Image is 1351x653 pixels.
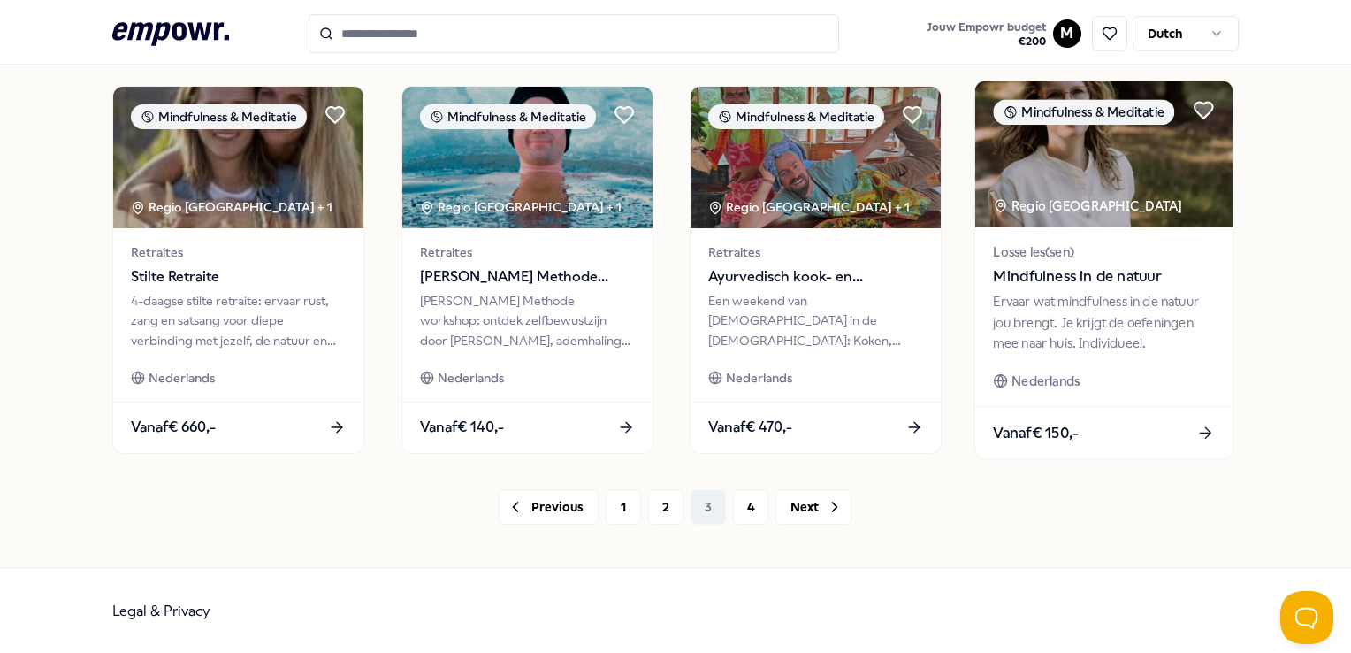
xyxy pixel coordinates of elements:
[708,197,910,217] div: Regio [GEOGRAPHIC_DATA] + 1
[708,104,884,129] div: Mindfulness & Meditatie
[420,416,504,439] span: Vanaf € 140,-
[726,368,792,388] span: Nederlands
[131,104,307,129] div: Mindfulness & Meditatie
[691,87,941,228] img: package image
[975,81,1233,227] img: package image
[1011,371,1080,391] span: Nederlands
[994,265,1215,288] span: Mindfulness in de natuur
[401,86,653,454] a: package imageMindfulness & MeditatieRegio [GEOGRAPHIC_DATA] + 1Retraites[PERSON_NAME] Methode Wor...
[420,265,635,288] span: [PERSON_NAME] Methode Workshop
[690,86,942,454] a: package imageMindfulness & MeditatieRegio [GEOGRAPHIC_DATA] + 1RetraitesAyurvedisch kook- en medi...
[994,99,1175,125] div: Mindfulness & Meditatie
[606,489,641,525] button: 1
[131,416,216,439] span: Vanaf € 660,-
[420,104,596,129] div: Mindfulness & Meditatie
[708,265,923,288] span: Ayurvedisch kook- en meditatieweekend
[499,489,599,525] button: Previous
[112,603,210,619] a: Legal & Privacy
[927,20,1046,35] span: Jouw Empowr budget
[1053,19,1081,48] button: M
[994,420,1080,443] span: Vanaf € 150,-
[149,368,215,388] span: Nederlands
[708,416,792,439] span: Vanaf € 470,-
[927,35,1046,49] span: € 200
[994,292,1215,353] div: Ervaar wat mindfulness in de natuur jou brengt. Je krijgt de oefeningen mee naar huis. Individueel.
[131,197,332,217] div: Regio [GEOGRAPHIC_DATA] + 1
[309,14,839,53] input: Search for products, categories or subcategories
[920,15,1053,52] a: Jouw Empowr budget€200
[708,291,923,350] div: Een weekend van [DEMOGRAPHIC_DATA] in de [DEMOGRAPHIC_DATA]: Koken, mediteren en thuiskomen in je...
[708,242,923,262] span: Retraites
[112,86,364,454] a: package imageMindfulness & MeditatieRegio [GEOGRAPHIC_DATA] + 1RetraitesStilte Retraite4-daagse s...
[923,17,1050,52] button: Jouw Empowr budget€200
[131,291,346,350] div: 4-daagse stilte retraite: ervaar rust, zang en satsang voor diepe verbinding met jezelf, de natuu...
[420,197,622,217] div: Regio [GEOGRAPHIC_DATA] + 1
[402,87,653,228] img: package image
[994,242,1215,262] span: Losse les(sen)
[113,87,363,228] img: package image
[775,489,851,525] button: Next
[131,242,346,262] span: Retraites
[733,489,768,525] button: 4
[648,489,683,525] button: 2
[131,265,346,288] span: Stilte Retraite
[420,242,635,262] span: Retraites
[1280,591,1333,644] iframe: Help Scout Beacon - Open
[420,291,635,350] div: [PERSON_NAME] Methode workshop: ontdek zelfbewustzijn door [PERSON_NAME], ademhaling en focus. Er...
[974,80,1234,459] a: package imageMindfulness & MeditatieRegio [GEOGRAPHIC_DATA] Losse les(sen)Mindfulness in de natuu...
[994,196,1186,216] div: Regio [GEOGRAPHIC_DATA]
[438,368,504,388] span: Nederlands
